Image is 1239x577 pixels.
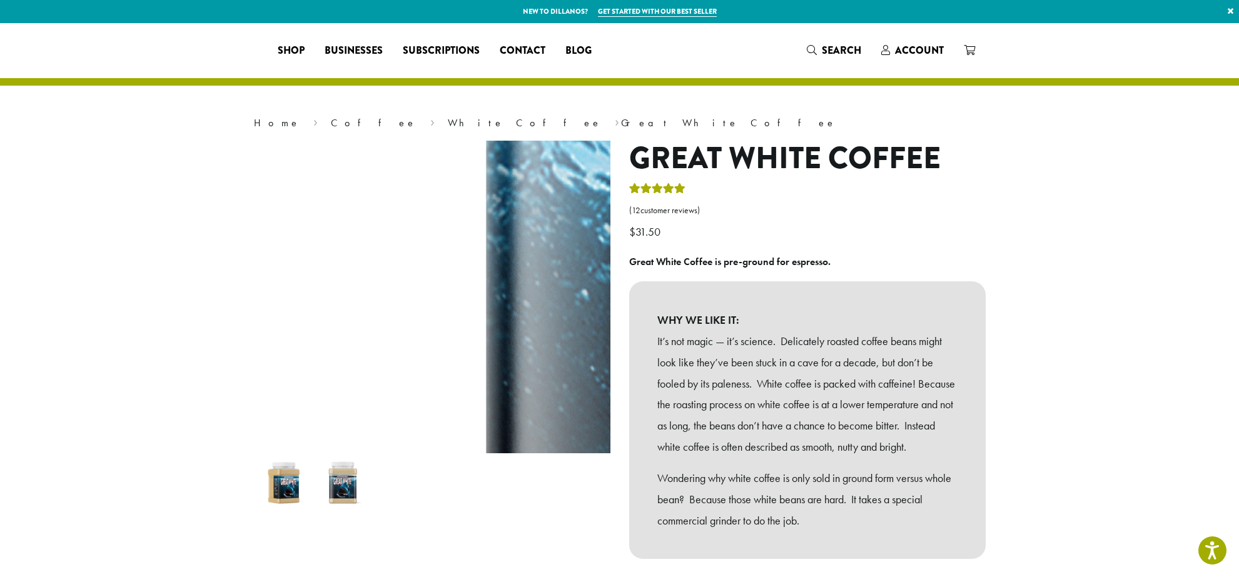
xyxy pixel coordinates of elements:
[615,111,619,131] span: ›
[313,111,318,131] span: ›
[254,116,986,131] nav: Breadcrumb
[632,205,640,216] span: 12
[657,331,958,458] p: It’s not magic — it’s science. Delicately roasted coffee beans might look like they’ve been stuck...
[500,43,545,59] span: Contact
[629,141,986,177] h1: Great White Coffee
[318,458,368,508] img: Great White Coffee - Image 2
[598,6,717,17] a: Get started with our best seller
[565,43,592,59] span: Blog
[629,181,685,200] div: Rated 5.00 out of 5
[895,43,944,58] span: Account
[629,255,831,268] b: Great White Coffee is pre-ground for espresso.
[448,116,602,129] a: White Coffee
[268,41,315,61] a: Shop
[657,309,958,331] b: WHY WE LIKE IT:
[629,224,664,239] bdi: 31.50
[657,468,958,531] p: Wondering why white coffee is only sold in ground form versus whole bean? Because those white bea...
[629,224,635,239] span: $
[325,43,383,59] span: Businesses
[259,458,308,508] img: Great White Coffee
[430,111,435,131] span: ›
[822,43,861,58] span: Search
[331,116,417,129] a: Coffee
[254,116,300,129] a: Home
[797,40,871,61] a: Search
[403,43,480,59] span: Subscriptions
[278,43,305,59] span: Shop
[629,204,986,217] a: (12customer reviews)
